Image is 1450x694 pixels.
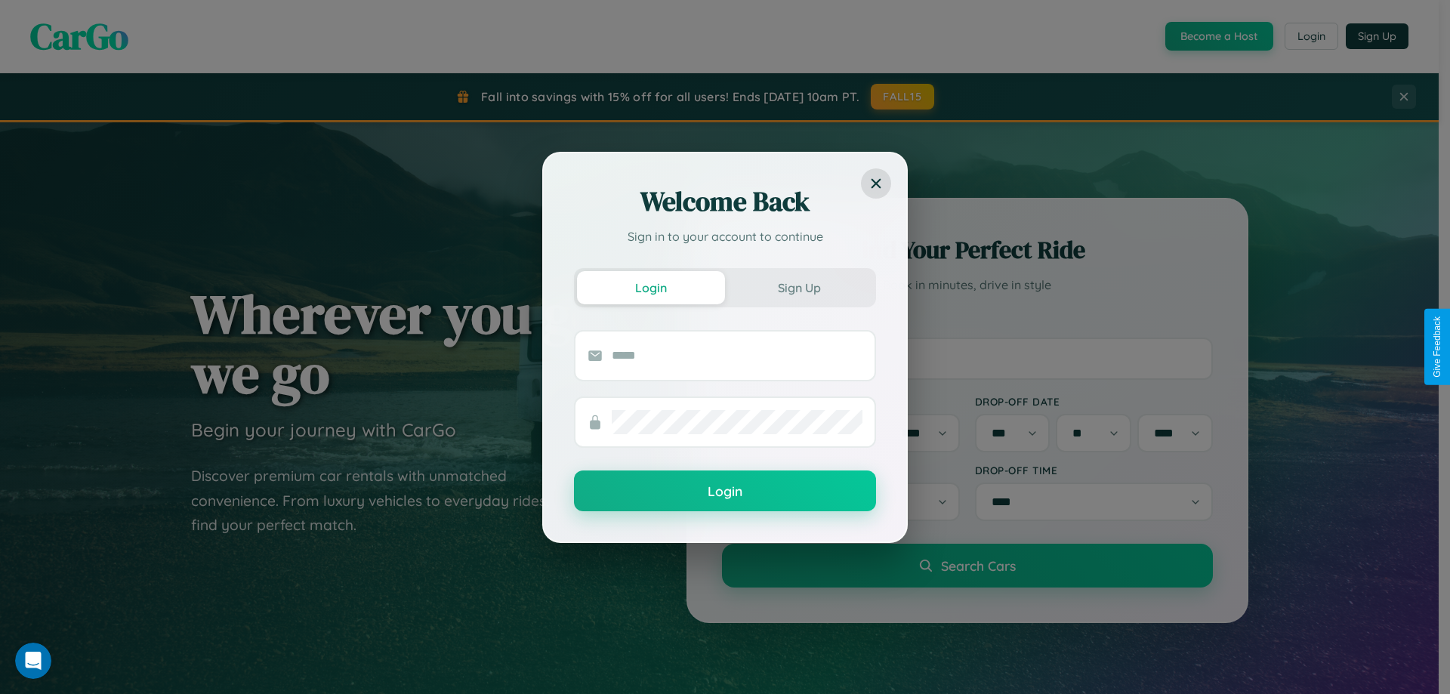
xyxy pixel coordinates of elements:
[725,271,873,304] button: Sign Up
[577,271,725,304] button: Login
[15,643,51,679] iframe: Intercom live chat
[574,227,876,245] p: Sign in to your account to continue
[574,470,876,511] button: Login
[574,184,876,220] h2: Welcome Back
[1432,316,1442,378] div: Give Feedback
